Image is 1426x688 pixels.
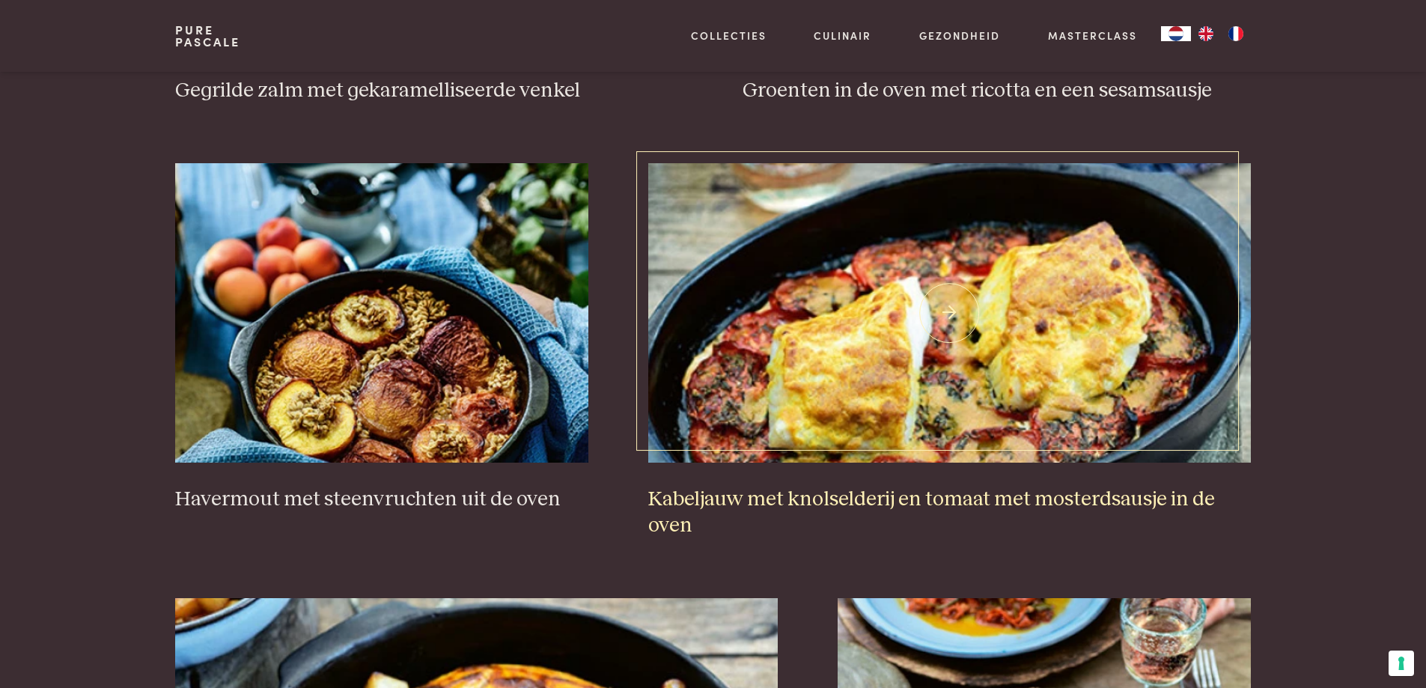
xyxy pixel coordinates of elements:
[1221,26,1251,41] a: FR
[1048,28,1137,43] a: Masterclass
[175,163,588,463] img: Havermout met steenvruchten uit de oven
[648,163,1251,463] img: Kabeljauw met knolselderij en tomaat met mosterdsausje in de oven
[648,163,1251,538] a: Kabeljauw met knolselderij en tomaat met mosterdsausje in de oven Kabeljauw met knolselderij en t...
[691,28,767,43] a: Collecties
[1161,26,1191,41] div: Language
[743,78,1250,104] h3: Groenten in de oven met ricotta en een sesamsausje
[648,487,1251,538] h3: Kabeljauw met knolselderij en tomaat met mosterdsausje in de oven
[1191,26,1221,41] a: EN
[1389,651,1414,676] button: Uw voorkeuren voor toestemming voor trackingtechnologieën
[1161,26,1191,41] a: NL
[175,24,240,48] a: PurePascale
[175,487,588,513] h3: Havermout met steenvruchten uit de oven
[1161,26,1251,41] aside: Language selected: Nederlands
[919,28,1000,43] a: Gezondheid
[175,163,588,512] a: Havermout met steenvruchten uit de oven Havermout met steenvruchten uit de oven
[814,28,871,43] a: Culinair
[175,78,683,104] h3: Gegrilde zalm met gekaramelliseerde venkel
[1191,26,1251,41] ul: Language list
